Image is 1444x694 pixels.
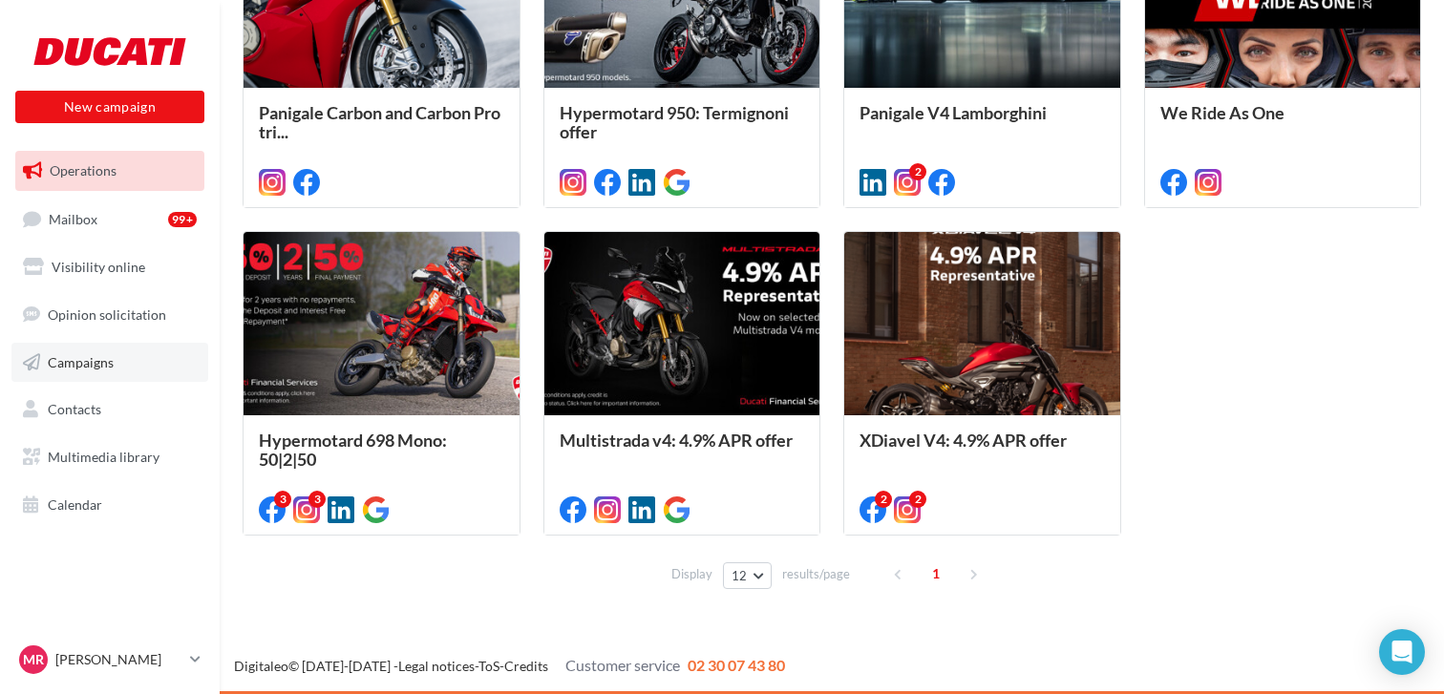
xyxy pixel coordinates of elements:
[49,210,97,226] span: Mailbox
[234,658,785,674] span: © [DATE]-[DATE] - - -
[909,491,926,508] div: 2
[398,658,475,674] a: Legal notices
[565,656,680,674] span: Customer service
[875,491,892,508] div: 2
[259,430,447,470] span: Hypermotard 698 Mono: 50|2|50
[1160,102,1285,123] span: We Ride As One
[11,247,208,287] a: Visibility online
[48,449,159,465] span: Multimedia library
[504,658,548,674] a: Credits
[48,496,102,513] span: Calendar
[671,565,712,583] span: Display
[15,91,204,123] button: New campaign
[308,491,326,508] div: 3
[909,163,926,180] div: 2
[48,401,101,417] span: Contacts
[15,641,204,678] a: MR [PERSON_NAME]
[48,353,114,369] span: Campaigns
[782,565,850,583] span: results/page
[11,485,208,525] a: Calendar
[50,162,117,179] span: Operations
[560,102,789,142] span: Hypermotard 950: Termignoni offer
[48,306,166,323] span: Opinion solicitation
[274,491,291,508] div: 3
[11,389,208,430] a: Contacts
[723,562,772,589] button: 12
[11,199,208,240] a: Mailbox99+
[732,568,748,583] span: 12
[921,558,951,589] span: 1
[11,295,208,335] a: Opinion solicitation
[55,650,182,669] p: [PERSON_NAME]
[11,343,208,383] a: Campaigns
[11,437,208,477] a: Multimedia library
[1379,629,1425,675] div: Open Intercom Messenger
[23,650,44,669] span: MR
[860,430,1067,451] span: XDiavel V4: 4.9% APR offer
[560,430,793,451] span: Multistrada v4: 4.9% APR offer
[168,212,197,227] div: 99+
[11,151,208,191] a: Operations
[688,656,785,674] span: 02 30 07 43 80
[478,658,499,674] a: ToS
[259,102,500,142] span: Panigale Carbon and Carbon Pro tri...
[860,102,1047,123] span: Panigale V4 Lamborghini
[234,658,288,674] a: Digitaleo
[52,259,145,275] span: Visibility online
